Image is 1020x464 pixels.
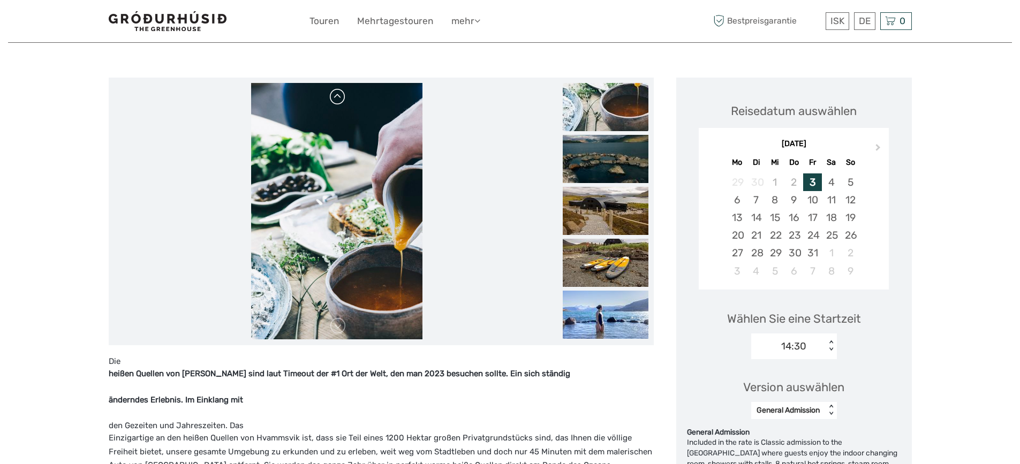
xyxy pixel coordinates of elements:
[563,291,648,339] img: 37e48206a7e44fce92ba565f75059be0_slider_thumbnail.jpeg
[822,244,841,262] div: Choose Samstag, 1. November 2025
[309,13,339,29] a: Touren
[747,262,766,280] div: Choose Dienstag, 4. November 2025
[766,226,784,244] div: Choose Mittwoch, 22. Oktober 2025
[766,209,784,226] div: Choose Mittwoch, 15. Oktober 2025
[803,173,822,191] div: Choose Freitag, 3. Oktober 2025
[451,13,480,29] a: mehr
[784,173,803,191] div: Not available Donnerstag, 2. Oktober 2025
[766,173,784,191] div: Not available Mittwoch, 1. Oktober 2025
[743,379,844,395] div: Version auswählen
[803,191,822,209] div: Choose Freitag, 10. Oktober 2025
[781,339,806,353] div: 14:30
[784,244,803,262] div: Choose Donnerstag, 30. Oktober 2025
[826,405,835,416] div: < >
[841,155,859,170] div: So
[563,135,648,183] img: 9f4c80e8d8b64fe0b937743d5d2419c6_slider_thumbnail.jpeg
[784,209,803,226] div: Choose Donnerstag, 16. Oktober 2025
[766,191,784,209] div: Choose Mittwoch, 8. Oktober 2025
[822,155,841,170] div: Sa
[841,244,859,262] div: Choose Sonntag, 2. November 2025
[841,209,859,226] div: Choose Sonntag, 19. Oktober 2025
[803,209,822,226] div: Choose Freitag, 17. Oktober 2025
[747,209,766,226] div: Choose Dienstag, 14. Oktober 2025
[109,369,570,378] strong: heißen Quellen von [PERSON_NAME] sind laut Timeout der #1 Ort der Welt, den man 2023 besuchen sol...
[728,191,746,209] div: Choose Montag, 6. Oktober 2025
[699,139,889,150] div: [DATE]
[841,191,859,209] div: Choose Sonntag, 12. Oktober 2025
[728,209,746,226] div: Choose Montag, 13. Oktober 2025
[766,244,784,262] div: Choose Mittwoch, 29. Oktober 2025
[747,155,766,170] div: Di
[871,141,888,158] button: Next Month
[747,244,766,262] div: Choose Dienstag, 28. Oktober 2025
[784,226,803,244] div: Choose Donnerstag, 23. Oktober 2025
[563,187,648,235] img: b499b3a8a842474b9865cb00afd5afa4_slider_thumbnail.jpeg
[822,191,841,209] div: Choose Samstag, 11. Oktober 2025
[747,173,766,191] div: Not available Dienstag, 30. September 2025
[711,12,823,30] span: Bestpreisgarantie
[687,427,901,438] div: General Admission
[728,244,746,262] div: Choose Montag, 27. Oktober 2025
[757,405,820,416] div: General Admission
[841,262,859,280] div: Choose Sonntag, 9. November 2025
[109,395,243,405] strong: änderndes Erlebnis. Im Einklang mit
[357,13,433,29] a: Mehrtagestouren
[784,191,803,209] div: Choose Donnerstag, 9. Oktober 2025
[766,155,784,170] div: Mi
[563,83,648,131] img: 7a01cabd43024c7cab83d161462801cb_slider_thumbnail.jpeg
[123,17,136,29] button: Open LiveChat chat widget
[822,262,841,280] div: Choose Samstag, 8. November 2025
[803,155,822,170] div: Fr
[727,310,861,327] span: Wählen Sie eine Startzeit
[728,262,746,280] div: Choose Montag, 3. November 2025
[15,19,121,27] p: We're away right now. Please check back later!
[803,262,822,280] div: Choose Freitag, 7. November 2025
[728,173,746,191] div: Not available Montag, 29. September 2025
[747,191,766,209] div: Choose Dienstag, 7. Oktober 2025
[563,239,648,287] img: f565d0c22f414c5cbea4fd31e067f003_slider_thumbnail.jpeg
[728,155,746,170] div: Mo
[766,262,784,280] div: Choose Mittwoch, 5. November 2025
[826,340,835,352] div: < >
[702,173,885,280] div: month 2025-10
[822,209,841,226] div: Choose Samstag, 18. Oktober 2025
[803,244,822,262] div: Choose Freitag, 31. Oktober 2025
[822,226,841,244] div: Choose Samstag, 25. Oktober 2025
[830,16,844,26] span: ISK
[728,226,746,244] div: Choose Montag, 20. Oktober 2025
[841,173,859,191] div: Choose Sonntag, 5. Oktober 2025
[784,155,803,170] div: Do
[854,12,875,30] div: DE
[898,16,907,26] span: 0
[109,11,226,31] img: 1578-341a38b5-ce05-4595-9f3d-b8aa3718a0b3_logo_small.jpg
[251,83,422,340] img: 7a01cabd43024c7cab83d161462801cb_main_slider.jpeg
[841,226,859,244] div: Choose Sonntag, 26. Oktober 2025
[731,103,857,119] div: Reisedatum auswählen
[784,262,803,280] div: Choose Donnerstag, 6. November 2025
[803,226,822,244] div: Choose Freitag, 24. Oktober 2025
[822,173,841,191] div: Choose Samstag, 4. Oktober 2025
[747,226,766,244] div: Choose Dienstag, 21. Oktober 2025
